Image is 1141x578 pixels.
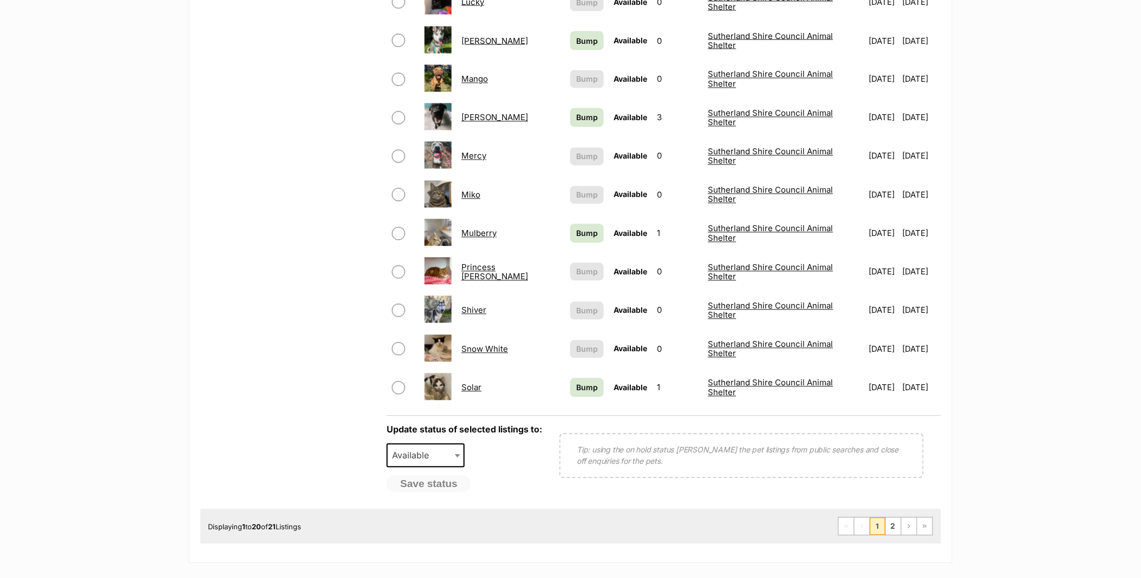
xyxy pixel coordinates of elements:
[708,108,833,128] a: Sutherland Shire Council Animal Shelter
[903,99,940,136] td: [DATE]
[855,518,870,535] span: Previous page
[576,228,598,239] span: Bump
[570,302,604,320] button: Bump
[461,190,480,200] a: Miko
[576,382,598,393] span: Bump
[653,22,703,60] td: 0
[614,113,647,122] span: Available
[864,22,902,60] td: [DATE]
[708,378,833,397] a: Sutherland Shire Council Animal Shelter
[614,152,647,161] span: Available
[653,137,703,175] td: 0
[653,369,703,406] td: 1
[864,369,902,406] td: [DATE]
[870,518,885,535] span: Page 1
[708,31,833,50] a: Sutherland Shire Council Animal Shelter
[461,228,497,239] a: Mulberry
[614,229,647,238] span: Available
[653,99,703,136] td: 3
[570,224,604,243] a: Bump
[708,185,833,205] a: Sutherland Shire Council Animal Shelter
[708,262,833,282] a: Sutherland Shire Council Animal Shelter
[864,331,902,368] td: [DATE]
[576,305,598,317] span: Bump
[864,99,902,136] td: [DATE]
[461,262,528,282] a: Princess [PERSON_NAME]
[252,523,262,531] strong: 20
[653,61,703,98] td: 0
[708,147,833,166] a: Sutherland Shire Council Animal Shelter
[269,523,276,531] strong: 21
[708,69,833,89] a: Sutherland Shire Council Animal Shelter
[570,378,604,397] a: Bump
[903,137,940,175] td: [DATE]
[903,369,940,406] td: [DATE]
[208,523,302,531] span: Displaying to of Listings
[864,292,902,329] td: [DATE]
[886,518,901,535] a: Page 2
[614,306,647,315] span: Available
[902,518,917,535] a: Next page
[917,518,933,535] a: Last page
[387,476,471,493] button: Save status
[653,176,703,214] td: 0
[576,266,598,278] span: Bump
[903,22,940,60] td: [DATE]
[388,448,440,463] span: Available
[864,253,902,291] td: [DATE]
[614,344,647,353] span: Available
[864,215,902,252] td: [DATE]
[387,444,465,468] span: Available
[576,189,598,201] span: Bump
[461,344,508,354] a: Snow White
[864,176,902,214] td: [DATE]
[570,263,604,281] button: Bump
[576,35,598,47] span: Bump
[570,340,604,358] button: Bump
[838,517,933,536] nav: Pagination
[903,331,940,368] td: [DATE]
[708,224,833,243] a: Sutherland Shire Council Animal Shelter
[614,190,647,199] span: Available
[653,331,703,368] td: 0
[570,31,604,50] a: Bump
[570,108,604,127] a: Bump
[614,75,647,84] span: Available
[903,215,940,252] td: [DATE]
[461,151,486,161] a: Mercy
[614,383,647,392] span: Available
[461,113,528,123] a: [PERSON_NAME]
[576,112,598,123] span: Bump
[461,305,486,316] a: Shiver
[864,61,902,98] td: [DATE]
[577,444,906,467] p: Tip: using the on hold status [PERSON_NAME] the pet listings from public searches and close off e...
[576,151,598,162] span: Bump
[243,523,246,531] strong: 1
[461,36,528,46] a: [PERSON_NAME]
[614,36,647,45] span: Available
[461,383,481,393] a: Solar
[903,253,940,291] td: [DATE]
[903,292,940,329] td: [DATE]
[903,176,940,214] td: [DATE]
[903,61,940,98] td: [DATE]
[653,215,703,252] td: 1
[708,301,833,320] a: Sutherland Shire Council Animal Shelter
[570,70,604,88] button: Bump
[653,292,703,329] td: 0
[461,74,488,84] a: Mango
[387,424,542,435] label: Update status of selected listings to:
[576,74,598,85] span: Bump
[570,186,604,204] button: Bump
[864,137,902,175] td: [DATE]
[653,253,703,291] td: 0
[576,344,598,355] span: Bump
[614,267,647,277] span: Available
[570,148,604,166] button: Bump
[708,339,833,359] a: Sutherland Shire Council Animal Shelter
[839,518,854,535] span: First page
